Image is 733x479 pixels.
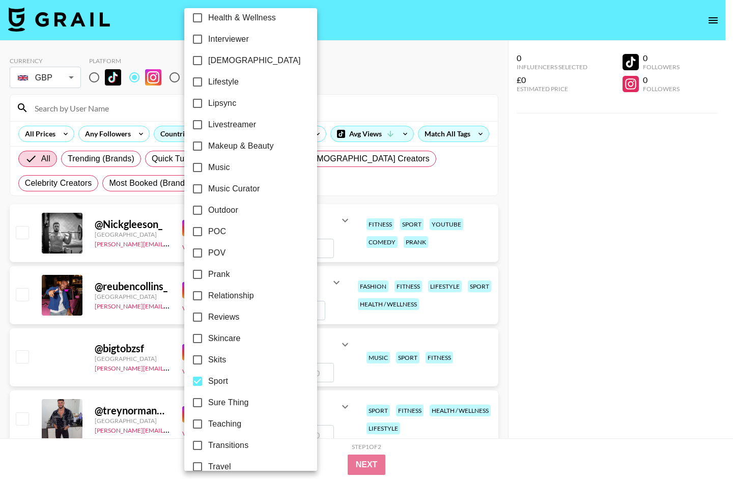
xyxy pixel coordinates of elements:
span: Interviewer [208,33,249,45]
span: POV [208,247,225,259]
span: [DEMOGRAPHIC_DATA] [208,54,301,67]
span: Teaching [208,418,241,430]
iframe: Drift Widget Chat Controller [682,428,721,467]
span: Travel [208,461,231,473]
span: Lipsync [208,97,236,109]
span: Makeup & Beauty [208,140,274,152]
span: Transitions [208,439,248,452]
span: Sport [208,375,228,387]
span: Sure Thing [208,397,248,409]
span: POC [208,226,226,238]
span: Prank [208,268,230,280]
span: Skits [208,354,226,366]
span: Relationship [208,290,254,302]
span: Lifestyle [208,76,239,88]
span: Outdoor [208,204,238,216]
span: Music [208,161,230,174]
span: Music Curator [208,183,260,195]
span: Skincare [208,332,240,345]
span: Health & Wellness [208,12,276,24]
span: Livestreamer [208,119,256,131]
span: Reviews [208,311,240,323]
